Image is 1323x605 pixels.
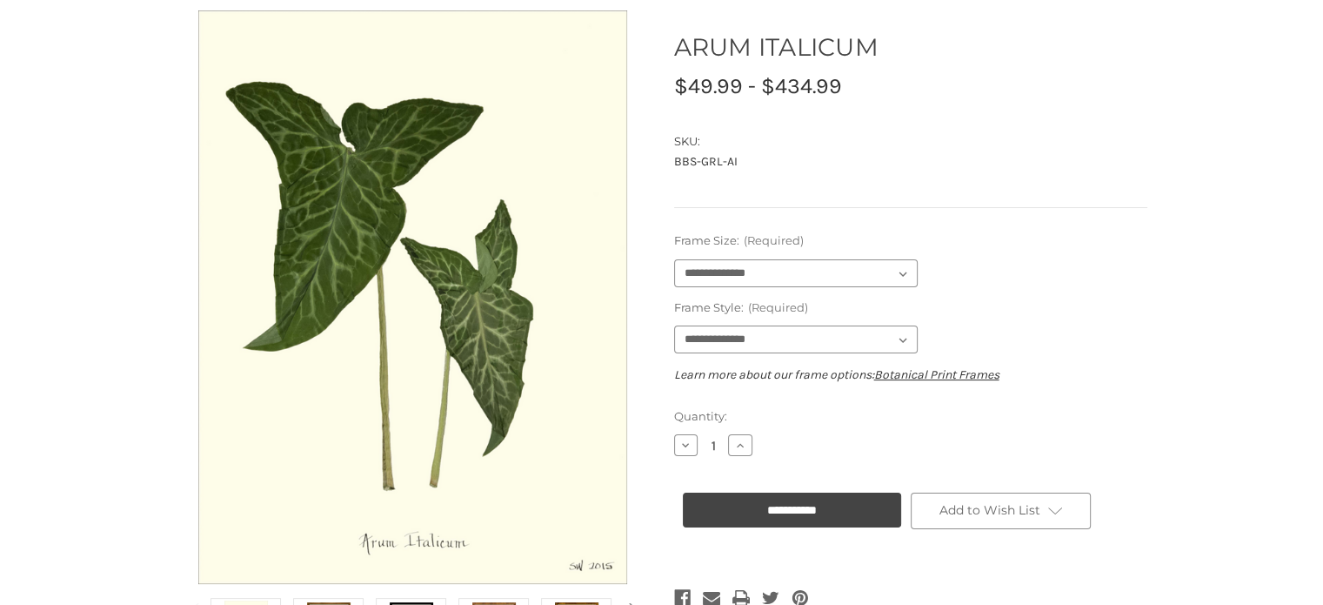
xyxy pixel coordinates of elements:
[874,367,999,382] a: Botanical Print Frames
[196,10,631,584] img: Unframed
[747,300,807,314] small: (Required)
[674,299,1147,317] label: Frame Style:
[674,73,842,98] span: $49.99 - $434.99
[939,502,1039,518] span: Add to Wish List
[674,232,1147,250] label: Frame Size:
[674,133,1143,151] dt: SKU:
[674,366,1147,384] p: Learn more about our frame options:
[674,152,1147,171] dd: BBS-GRL-AI
[674,408,1147,426] label: Quantity:
[743,233,803,247] small: (Required)
[674,29,1147,65] h1: ARUM ITALICUM
[911,493,1092,529] a: Add to Wish List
